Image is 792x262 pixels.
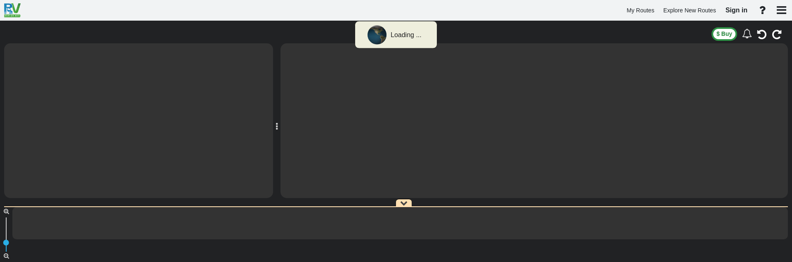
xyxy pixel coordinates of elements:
[722,2,751,19] a: Sign in
[726,7,747,14] span: Sign in
[4,3,21,17] img: RvPlanetLogo.png
[712,27,737,41] button: $ Buy
[717,31,732,37] span: $ Buy
[660,2,720,19] a: Explore New Routes
[663,7,716,14] span: Explore New Routes
[391,31,422,40] div: Loading ...
[627,7,654,14] span: My Routes
[623,2,658,19] a: My Routes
